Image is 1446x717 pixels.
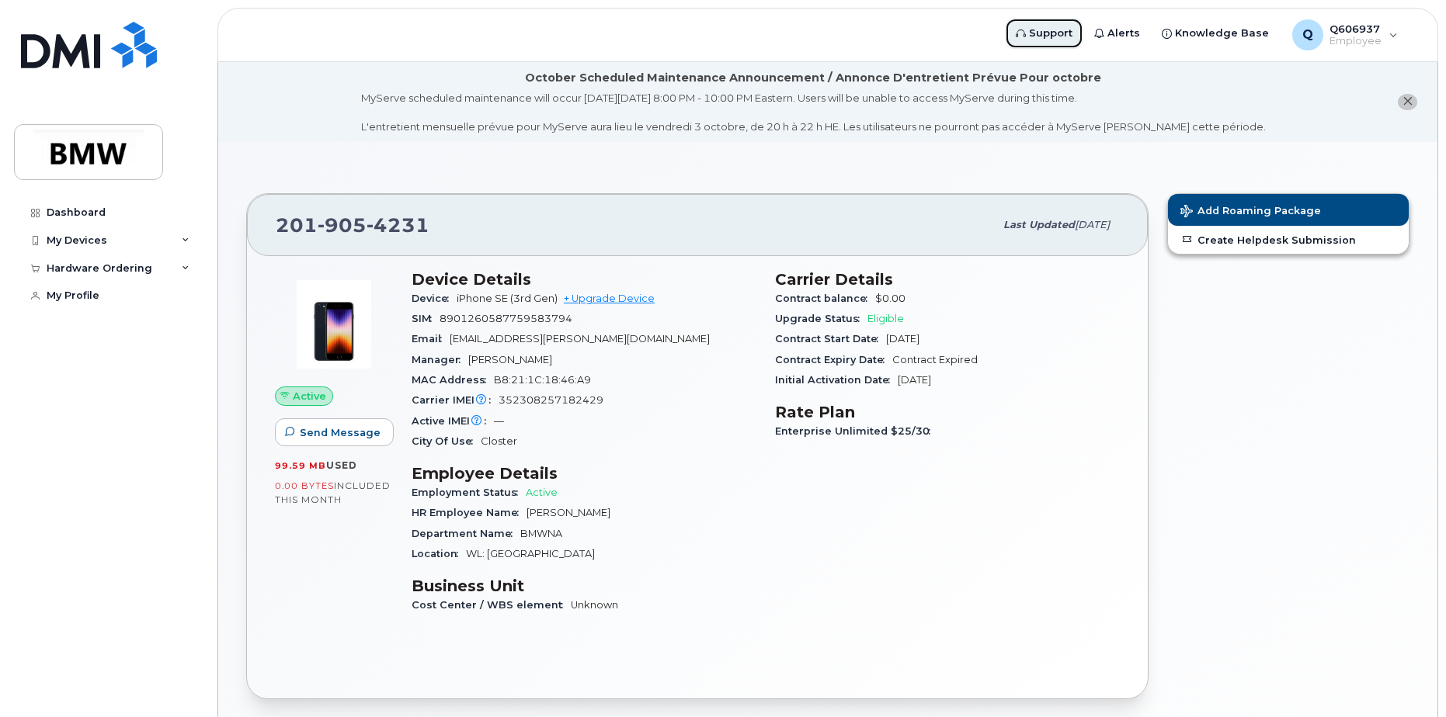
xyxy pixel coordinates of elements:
span: Initial Activation Date [775,374,898,386]
span: [DATE] [898,374,931,386]
span: Contract Start Date [775,333,886,345]
span: Active IMEI [412,415,494,427]
button: Add Roaming Package [1168,194,1409,226]
a: + Upgrade Device [564,293,655,304]
span: MAC Address [412,374,494,386]
h3: Employee Details [412,464,756,483]
span: 4231 [367,213,429,237]
span: B8:21:1C:18:46:A9 [494,374,591,386]
span: Closter [481,435,517,447]
span: City Of Use [412,435,481,447]
h3: Carrier Details [775,270,1120,289]
span: Contract Expired [892,354,978,365]
span: Unknown [571,599,618,611]
span: 352308257182429 [499,394,603,406]
div: MyServe scheduled maintenance will occur [DATE][DATE] 8:00 PM - 10:00 PM Eastern. Users will be u... [361,91,1266,134]
span: Cost Center / WBS element [412,599,571,611]
span: WL: [GEOGRAPHIC_DATA] [466,548,595,559]
button: close notification [1398,94,1417,110]
h3: Device Details [412,270,756,289]
span: 0.00 Bytes [275,480,334,491]
span: Employment Status [412,487,526,498]
span: [DATE] [1075,219,1110,230]
span: — [494,415,504,427]
span: HR Employee Name [412,507,527,518]
span: 8901260587759583794 [440,313,572,324]
h3: Rate Plan [775,403,1120,421]
span: Active [526,487,558,498]
button: Send Message [275,418,394,446]
span: Send Message [300,425,381,440]
span: Manager [412,354,468,365]
span: Device [412,293,457,304]
div: October Scheduled Maintenance Announcement / Annonce D'entretient Prévue Pour octobre [525,70,1101,86]
span: Location [412,548,466,559]
span: 99.59 MB [275,460,326,471]
span: BMWNA [520,528,562,539]
span: [PERSON_NAME] [468,354,552,365]
img: image20231002-3703462-1angbar.jpeg [287,278,381,371]
h3: Business Unit [412,577,756,595]
span: Department Name [412,528,520,539]
span: Contract balance [775,293,875,304]
span: Enterprise Unlimited $25/30 [775,425,938,437]
span: Eligible [867,313,904,324]
a: Create Helpdesk Submission [1168,226,1409,254]
span: Add Roaming Package [1180,205,1321,220]
span: [PERSON_NAME] [527,507,610,518]
span: Upgrade Status [775,313,867,324]
span: Carrier IMEI [412,394,499,406]
span: [DATE] [886,333,919,345]
span: used [326,459,357,471]
span: SIM [412,313,440,324]
span: Contract Expiry Date [775,354,892,365]
span: Active [293,389,326,404]
span: Email [412,333,450,345]
span: Last updated [1003,219,1075,230]
span: iPhone SE (3rd Gen) [457,293,558,304]
span: 201 [276,213,429,237]
span: $0.00 [875,293,905,304]
span: included this month [275,480,391,505]
span: 905 [318,213,367,237]
span: [EMAIL_ADDRESS][PERSON_NAME][DOMAIN_NAME] [450,333,710,345]
iframe: Messenger Launcher [1378,649,1434,705]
